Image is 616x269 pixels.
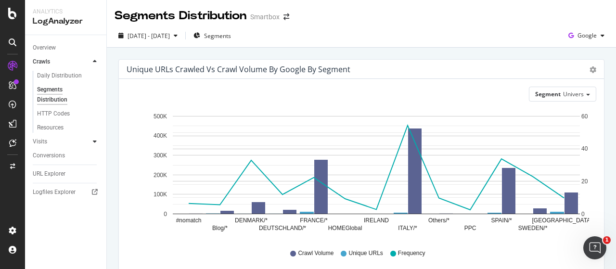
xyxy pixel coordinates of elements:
span: Unique URLs [348,249,383,257]
div: gear [590,66,596,73]
text: Blog/* [212,225,228,232]
text: Others/* [428,218,449,224]
span: Univers [563,90,584,98]
text: 20 [581,178,588,185]
div: Unique URLs Crawled vs Crawl Volume by google by Segment [127,64,350,74]
text: 0 [581,211,585,218]
a: URL Explorer [33,169,100,179]
text: 40 [581,146,588,153]
a: Resources [37,123,100,133]
text: [GEOGRAPHIC_DATA]/* [532,218,596,224]
a: Overview [33,43,100,53]
text: 0 [164,211,167,218]
text: 100K [154,192,167,198]
a: HTTP Codes [37,109,100,119]
div: HTTP Codes [37,109,70,119]
button: Segments [190,28,235,43]
div: Visits [33,137,47,147]
iframe: Intercom live chat [583,236,606,259]
button: Google [565,28,608,43]
a: Logfiles Explorer [33,187,100,197]
text: SPAIN/* [491,218,512,224]
a: Daily Distribution [37,71,100,81]
a: Conversions [33,151,100,161]
span: Crawl Volume [298,249,334,257]
text: DEUTSCHLAND/* [259,225,306,232]
div: Segments Distribution [37,85,90,105]
div: Smartbox [250,12,280,22]
span: Frequency [398,249,425,257]
text: 60 [581,113,588,120]
span: [DATE] - [DATE] [128,32,170,40]
a: Crawls [33,57,90,67]
div: arrow-right-arrow-left [283,13,289,20]
text: 200K [154,172,167,179]
a: Visits [33,137,90,147]
span: 1 [603,236,611,244]
text: SWEDEN/* [518,225,548,232]
text: HOMEGlobal [328,225,362,232]
text: PPC [464,225,476,232]
div: Resources [37,123,64,133]
div: Segments Distribution [115,8,246,24]
text: 400K [154,133,167,140]
button: [DATE] - [DATE] [115,28,181,43]
span: Google [577,31,597,39]
svg: A chart. [127,109,589,240]
div: URL Explorer [33,169,65,179]
div: Logfiles Explorer [33,187,76,197]
text: IRELAND [364,218,389,224]
text: ITALY/* [398,225,417,232]
text: 300K [154,152,167,159]
div: Crawls [33,57,50,67]
text: FRANCE/* [300,218,328,224]
div: Daily Distribution [37,71,82,81]
text: 500K [154,113,167,120]
text: DENMARK/* [235,218,268,224]
a: Segments Distribution [37,85,100,105]
text: #nomatch [176,218,202,224]
div: LogAnalyzer [33,16,99,27]
span: Segment [535,90,561,98]
div: Conversions [33,151,65,161]
div: Overview [33,43,56,53]
span: Segments [204,32,231,40]
div: Analytics [33,8,99,16]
